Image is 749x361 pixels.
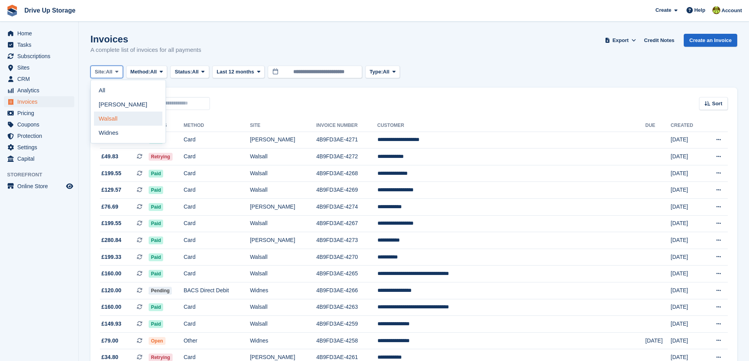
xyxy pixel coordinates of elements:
a: menu [4,108,74,119]
span: £149.93 [101,320,121,328]
td: Walsall [250,215,317,232]
button: Type: All [365,66,400,79]
a: menu [4,51,74,62]
span: Paid [149,253,163,261]
h1: Invoices [90,34,201,44]
span: Paid [149,186,163,194]
span: Open [149,337,166,345]
span: Account [721,7,742,15]
span: Invoices [17,96,64,107]
th: Method [184,119,250,132]
td: 4B9FD3AE-4271 [316,132,377,148]
span: £199.33 [101,253,121,261]
span: Help [694,6,705,14]
th: Site [250,119,317,132]
a: Drive Up Storage [21,4,79,17]
td: [DATE] [645,332,671,349]
span: Status: [175,68,192,76]
th: Invoice Number [316,119,377,132]
a: menu [4,39,74,50]
td: Card [184,132,250,148]
a: Widnes [94,126,162,140]
td: [DATE] [671,282,704,299]
img: stora-icon-8386f47178a22dfd0bd8f6a31ec36ba5ce8667c1dd55bd0f319d3a0aa187defe.svg [6,5,18,16]
a: menu [4,153,74,164]
span: Method: [131,68,151,76]
span: Paid [149,303,163,311]
span: Paid [149,220,163,227]
td: 4B9FD3AE-4263 [316,299,377,316]
a: Credit Notes [641,34,677,47]
td: [DATE] [671,215,704,232]
a: menu [4,62,74,73]
th: Due [645,119,671,132]
td: 4B9FD3AE-4259 [316,316,377,333]
a: menu [4,85,74,96]
button: Site: All [90,66,123,79]
span: £199.55 [101,219,121,227]
p: A complete list of invoices for all payments [90,46,201,55]
span: Storefront [7,171,78,179]
span: Create [655,6,671,14]
td: Card [184,182,250,199]
span: Home [17,28,64,39]
a: menu [4,130,74,141]
span: £199.55 [101,169,121,178]
span: Analytics [17,85,64,96]
span: Sort [712,100,722,108]
span: £76.69 [101,203,118,211]
button: Last 12 months [212,66,265,79]
td: [DATE] [671,165,704,182]
span: £79.00 [101,337,118,345]
span: Paid [149,170,163,178]
span: All [383,68,390,76]
span: Settings [17,142,64,153]
span: Pricing [17,108,64,119]
td: Other [184,332,250,349]
span: CRM [17,73,64,84]
td: Card [184,215,250,232]
span: Export [613,37,629,44]
span: All [150,68,157,76]
span: Online Store [17,181,64,192]
span: Site: [95,68,106,76]
span: Coupons [17,119,64,130]
th: Status [149,119,184,132]
span: £129.57 [101,186,121,194]
a: menu [4,142,74,153]
td: Card [184,249,250,266]
button: Status: All [170,66,209,79]
td: 4B9FD3AE-4270 [316,249,377,266]
span: Paid [149,236,163,244]
td: Walsall [250,316,317,333]
span: £49.83 [101,152,118,161]
span: Paid [149,203,163,211]
td: 4B9FD3AE-4273 [316,232,377,249]
td: Card [184,199,250,216]
a: menu [4,96,74,107]
a: Create an Invoice [684,34,737,47]
span: Subscriptions [17,51,64,62]
span: £160.00 [101,303,121,311]
td: [PERSON_NAME] [250,199,317,216]
td: [DATE] [671,182,704,199]
span: £280.84 [101,236,121,244]
span: Sites [17,62,64,73]
td: Walsall [250,249,317,266]
td: [DATE] [671,132,704,148]
a: menu [4,119,74,130]
td: [DATE] [671,148,704,165]
td: Widnes [250,282,317,299]
td: Card [184,165,250,182]
td: 4B9FD3AE-4274 [316,199,377,216]
a: menu [4,181,74,192]
span: Protection [17,130,64,141]
span: Type: [370,68,383,76]
span: £160.00 [101,269,121,278]
td: Walsall [250,165,317,182]
td: 4B9FD3AE-4265 [316,266,377,282]
span: Retrying [149,153,173,161]
td: Walsall [250,148,317,165]
span: Pending [149,287,172,295]
span: Last 12 months [217,68,254,76]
